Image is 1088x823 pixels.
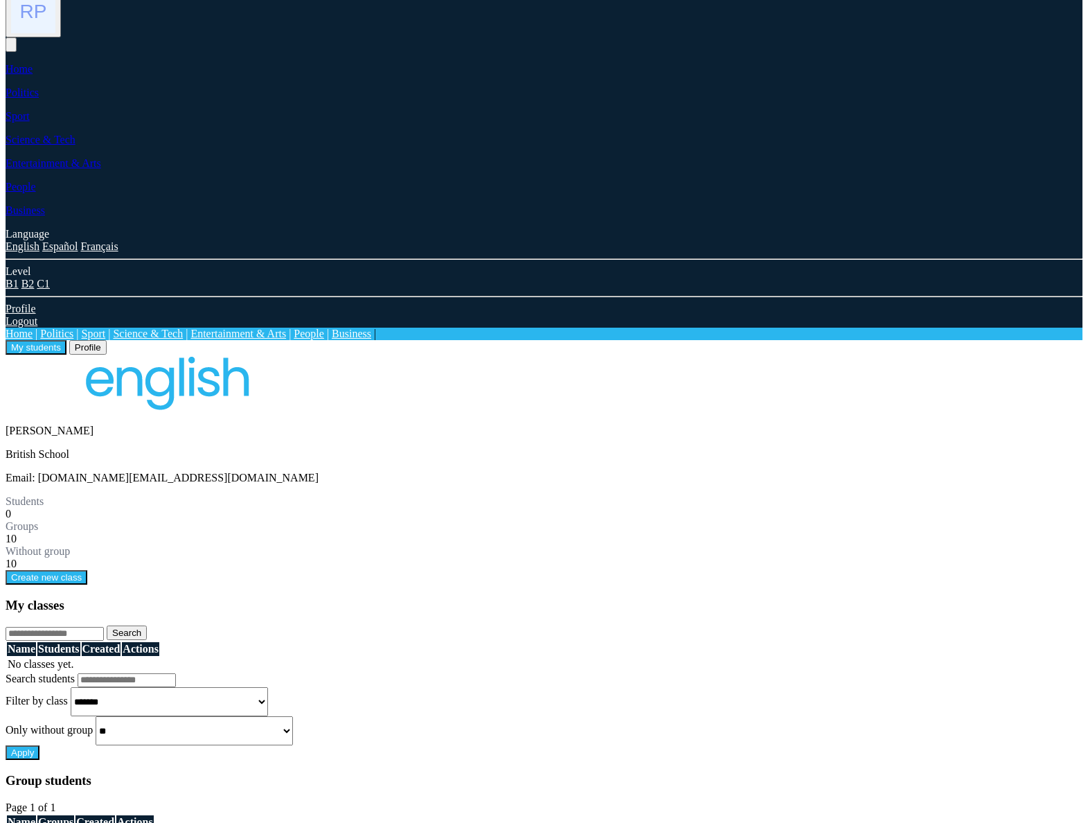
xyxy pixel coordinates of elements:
[6,110,30,122] a: Sport
[21,278,35,290] a: B2
[327,328,329,339] span: |
[374,328,376,339] span: |
[113,328,183,339] a: Science & Tech
[76,328,78,339] span: |
[6,355,250,411] img: logo.png
[6,508,1082,520] div: 0
[37,278,50,290] a: C1
[6,228,1082,240] div: Language
[6,773,1082,788] h3: Group students
[6,570,87,585] button: Create new class
[35,328,37,339] span: |
[6,181,36,193] a: People
[122,642,159,656] th: Actions
[6,240,39,252] a: English
[6,745,39,760] button: Apply
[82,642,121,656] th: Created
[37,642,80,656] th: Students
[6,425,1082,437] p: [PERSON_NAME]
[7,642,36,656] th: Name
[332,328,371,339] a: Business
[6,340,66,355] button: My students
[186,328,188,339] span: |
[6,533,1082,545] div: 10
[6,558,1082,570] div: 10
[294,328,324,339] a: People
[190,328,286,339] a: Entertainment & Arts
[6,204,45,216] a: Business
[82,328,106,339] a: Sport
[6,695,68,707] label: Filter by class
[6,724,93,736] label: Only without group
[6,495,1082,508] div: Students
[6,157,101,169] a: Entertainment & Arts
[80,240,118,252] a: Français
[6,802,1082,814] div: Page 1 of 1
[6,303,36,315] a: Profile
[289,328,291,339] span: |
[6,63,33,75] a: Home
[6,315,37,327] a: Logout
[6,545,1082,558] div: Without group
[6,673,75,684] label: Search students
[6,328,33,339] a: Home
[6,448,1082,461] p: British School
[42,240,78,252] a: Español
[40,328,73,339] a: Politics
[7,657,159,671] td: No classes yet.
[6,598,1082,613] h3: My classes
[107,626,147,640] button: Search
[6,520,1082,533] div: Groups
[6,87,39,98] a: Politics
[6,278,19,290] a: B1
[108,328,110,339] span: |
[6,472,1082,484] p: Email: [DOMAIN_NAME][EMAIL_ADDRESS][DOMAIN_NAME]
[6,134,75,145] a: Science & Tech
[6,265,1082,278] div: Level
[69,340,107,355] button: Profile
